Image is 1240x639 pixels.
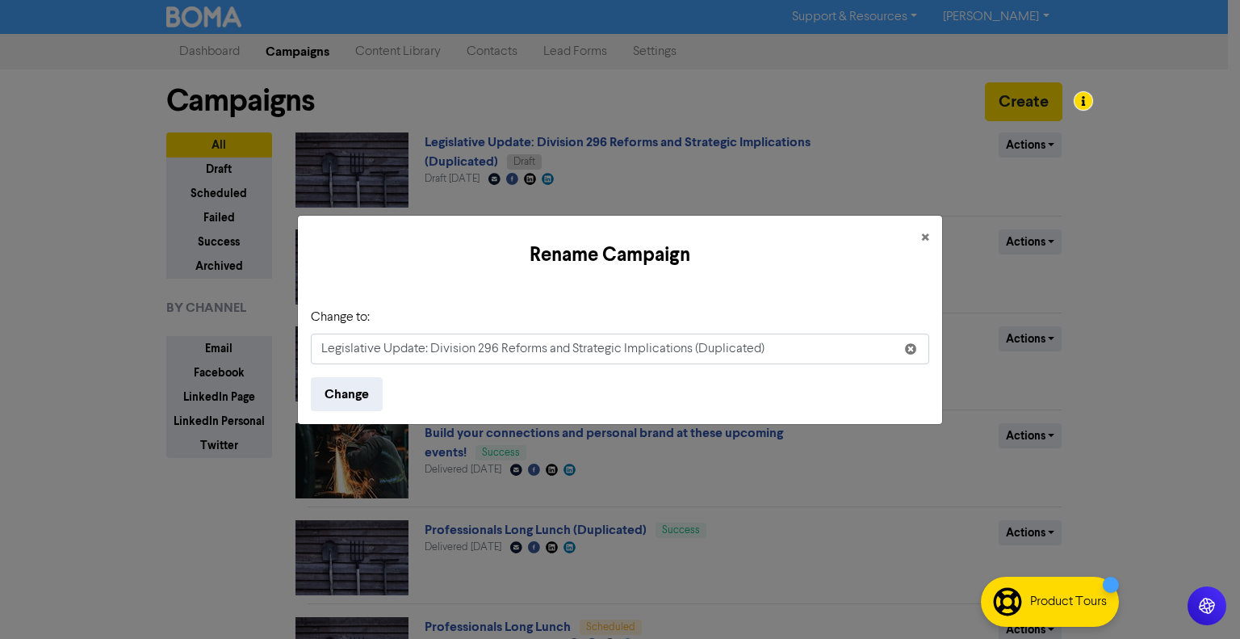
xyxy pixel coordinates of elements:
h5: Rename Campaign [311,241,908,270]
button: Close [908,216,942,261]
label: Change to: [311,308,370,327]
button: Change [311,377,383,411]
span: × [921,226,929,250]
iframe: Chat Widget [1159,561,1240,639]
